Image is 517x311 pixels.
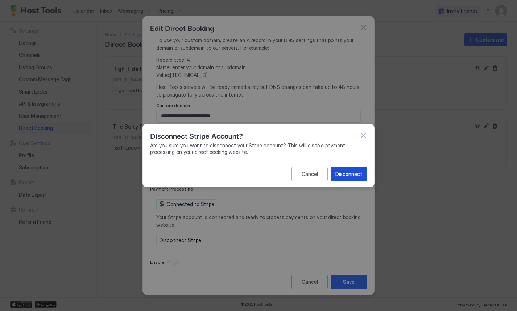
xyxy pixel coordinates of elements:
div: Cancel [302,170,318,178]
button: Cancel [291,167,328,181]
span: Are you sure you want to disconnect your Stripe account? This will disable payment processing on ... [150,142,367,155]
button: Disconnect [331,167,367,181]
iframe: Intercom live chat [7,286,25,304]
div: Disconnect [335,170,362,178]
span: Disconnect Stripe Account? [150,130,243,141]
